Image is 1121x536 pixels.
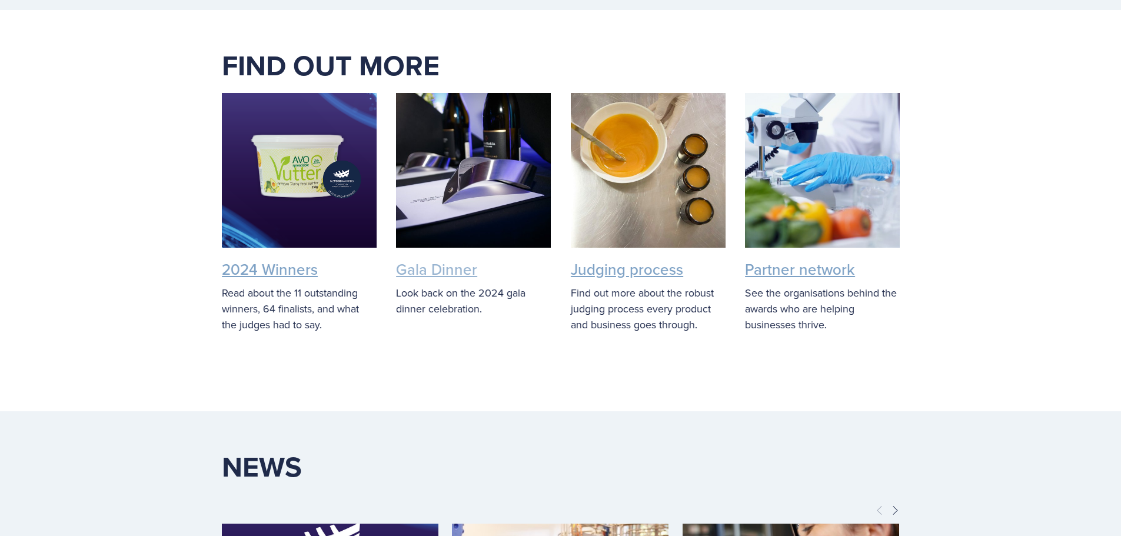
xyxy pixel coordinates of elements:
a: Partner network [745,258,855,280]
h1: FIND OUT MORE [222,48,900,83]
span: Next [890,504,900,515]
a: Gala Dinner [396,258,477,280]
p: See the organisations behind the awards who are helping businesses thrive. [745,284,900,332]
h1: News [222,449,900,484]
a: Judging process [571,258,683,280]
p: Find out more about the robust judging process every product and business goes through. [571,284,726,332]
a: 2024 Winners [222,258,318,280]
p: Look back on the 2024 gala dinner celebration. [396,284,551,316]
span: Previous [875,504,884,515]
p: Read about the 11 outstanding winners, 64 finalists, and what the judges had to say. [222,284,377,332]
